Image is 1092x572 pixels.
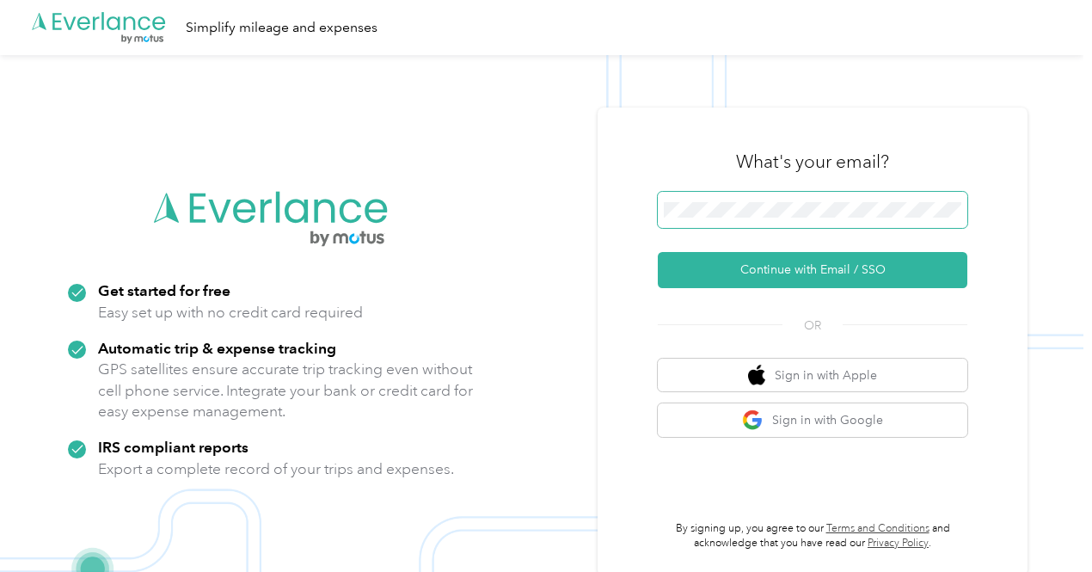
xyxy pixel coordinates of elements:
[98,281,230,299] strong: Get started for free
[736,150,889,174] h3: What's your email?
[98,438,248,456] strong: IRS compliant reports
[782,317,843,335] span: OR
[742,409,764,431] img: google logo
[658,252,967,288] button: Continue with Email / SSO
[98,302,363,323] p: Easy set up with no credit card required
[868,537,929,550] a: Privacy Policy
[658,359,967,392] button: apple logoSign in with Apple
[98,359,474,422] p: GPS satellites ensure accurate trip tracking even without cell phone service. Integrate your bank...
[98,339,336,357] strong: Automatic trip & expense tracking
[826,522,929,535] a: Terms and Conditions
[658,403,967,437] button: google logoSign in with Google
[748,365,765,386] img: apple logo
[98,458,454,480] p: Export a complete record of your trips and expenses.
[186,17,377,39] div: Simplify mileage and expenses
[658,521,967,551] p: By signing up, you agree to our and acknowledge that you have read our .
